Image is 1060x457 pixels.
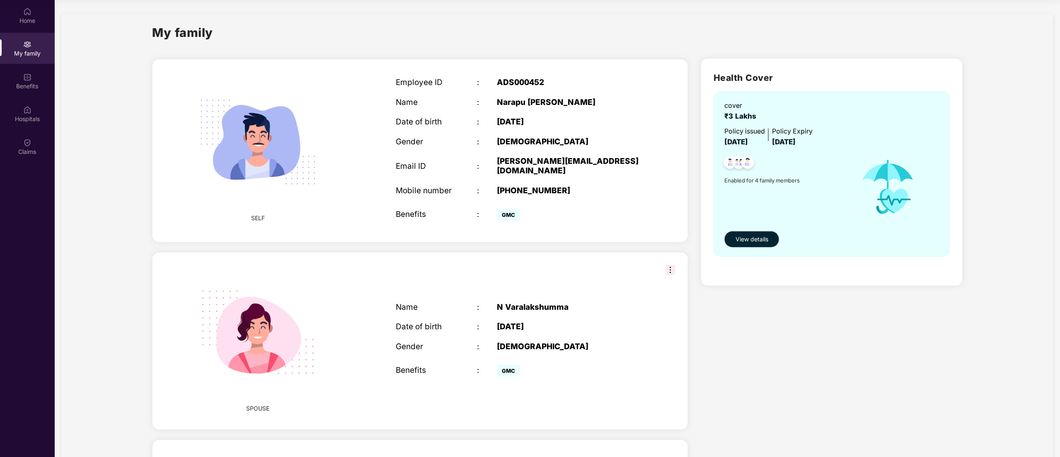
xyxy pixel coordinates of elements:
[497,137,639,147] div: [DEMOGRAPHIC_DATA]
[497,186,639,196] div: [PHONE_NUMBER]
[497,98,639,107] div: Narapu [PERSON_NAME]
[23,106,31,114] img: svg+xml;base64,PHN2ZyBpZD0iSG9zcGl0YWxzIiB4bWxucz0iaHR0cDovL3d3dy53My5vcmcvMjAwMC9zdmciIHdpZHRoPS...
[152,23,213,42] h1: My family
[497,342,639,352] div: [DEMOGRAPHIC_DATA]
[724,100,760,111] div: cover
[396,162,477,171] div: Email ID
[477,342,497,352] div: :
[497,365,520,377] span: GMC
[396,98,477,107] div: Name
[477,162,497,171] div: :
[724,231,779,248] button: View details
[714,71,950,85] h2: Health Cover
[396,366,477,375] div: Benefits
[23,73,31,81] img: svg+xml;base64,PHN2ZyBpZD0iQmVuZWZpdHMiIHhtbG5zPSJodHRwOi8vd3d3LnczLm9yZy8yMDAwL3N2ZyIgd2lkdGg9Ij...
[477,366,497,375] div: :
[772,138,796,146] span: [DATE]
[251,214,265,223] span: SELF
[396,342,477,352] div: Gender
[23,40,31,49] img: svg+xml;base64,PHN2ZyB3aWR0aD0iMjAiIGhlaWdodD0iMjAiIHZpZXdCb3g9IjAgMCAyMCAyMCIgZmlsbD0ibm9uZSIgeG...
[477,98,497,107] div: :
[396,210,477,219] div: Benefits
[497,117,639,127] div: [DATE]
[477,322,497,332] div: :
[23,7,31,16] img: svg+xml;base64,PHN2ZyBpZD0iSG9tZSIgeG1sbnM9Imh0dHA6Ly93d3cudzMub3JnLzIwMDAvc3ZnIiB3aWR0aD0iMjAiIG...
[497,209,520,221] span: GMC
[497,322,639,332] div: [DATE]
[477,186,497,196] div: :
[720,153,741,174] img: svg+xml;base64,PHN2ZyB4bWxucz0iaHR0cDovL3d3dy53My5vcmcvMjAwMC9zdmciIHdpZHRoPSI0OC45NDMiIGhlaWdodD...
[477,210,497,219] div: :
[724,138,748,146] span: [DATE]
[23,139,31,147] img: svg+xml;base64,PHN2ZyBpZD0iQ2xhaW0iIHhtbG5zPSJodHRwOi8vd3d3LnczLm9yZy8yMDAwL3N2ZyIgd2lkdGg9IjIwIi...
[666,265,675,275] img: svg+xml;base64,PHN2ZyB3aWR0aD0iMzIiIGhlaWdodD0iMzIiIHZpZXdCb3g9IjAgMCAzMiAzMiIgZmlsbD0ibm9uZSIgeG...
[477,137,497,147] div: :
[186,261,329,404] img: svg+xml;base64,PHN2ZyB4bWxucz0iaHR0cDovL3d3dy53My5vcmcvMjAwMC9zdmciIHdpZHRoPSIyMjQiIGhlaWdodD0iMT...
[396,117,477,127] div: Date of birth
[396,78,477,88] div: Employee ID
[497,157,639,175] div: [PERSON_NAME][EMAIL_ADDRESS][DOMAIN_NAME]
[477,117,497,127] div: :
[186,70,329,214] img: svg+xml;base64,PHN2ZyB4bWxucz0iaHR0cDovL3d3dy53My5vcmcvMjAwMC9zdmciIHdpZHRoPSIyMjQiIGhlaWdodD0iMT...
[738,153,758,174] img: svg+xml;base64,PHN2ZyB4bWxucz0iaHR0cDovL3d3dy53My5vcmcvMjAwMC9zdmciIHdpZHRoPSI0OC45NDMiIGhlaWdodD...
[724,112,760,120] span: ₹3 Lakhs
[729,153,749,174] img: svg+xml;base64,PHN2ZyB4bWxucz0iaHR0cDovL3d3dy53My5vcmcvMjAwMC9zdmciIHdpZHRoPSI0OC45MTUiIGhlaWdodD...
[396,303,477,312] div: Name
[724,176,851,185] span: Enabled for 4 family members
[497,78,639,88] div: ADS000452
[477,303,497,312] div: :
[396,322,477,332] div: Date of birth
[396,137,477,147] div: Gender
[497,303,639,312] div: N Varalakshumma
[724,126,765,136] div: Policy issued
[246,404,269,413] span: SPOUSE
[396,186,477,196] div: Mobile number
[851,148,926,227] img: icon
[736,235,768,244] span: View details
[477,78,497,88] div: :
[772,126,813,136] div: Policy Expiry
